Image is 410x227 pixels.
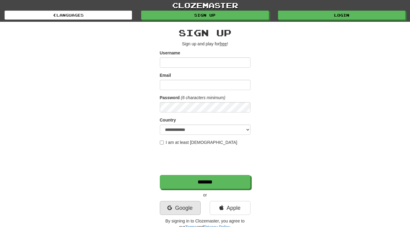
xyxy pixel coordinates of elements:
label: I am at least [DEMOGRAPHIC_DATA] [160,139,237,145]
p: or [160,192,250,198]
h2: Sign up [160,28,250,38]
a: Login [278,11,405,20]
iframe: reCAPTCHA [160,148,252,172]
label: Password [160,95,180,101]
a: Apple [210,201,250,215]
label: Email [160,72,171,78]
em: (6 characters minimum) [181,95,225,100]
a: Languages [5,11,132,20]
p: Sign up and play for ! [160,41,250,47]
input: I am at least [DEMOGRAPHIC_DATA] [160,141,164,144]
u: free [220,41,227,46]
label: Username [160,50,180,56]
a: Sign up [141,11,269,20]
a: Google [160,201,201,215]
label: Country [160,117,176,123]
